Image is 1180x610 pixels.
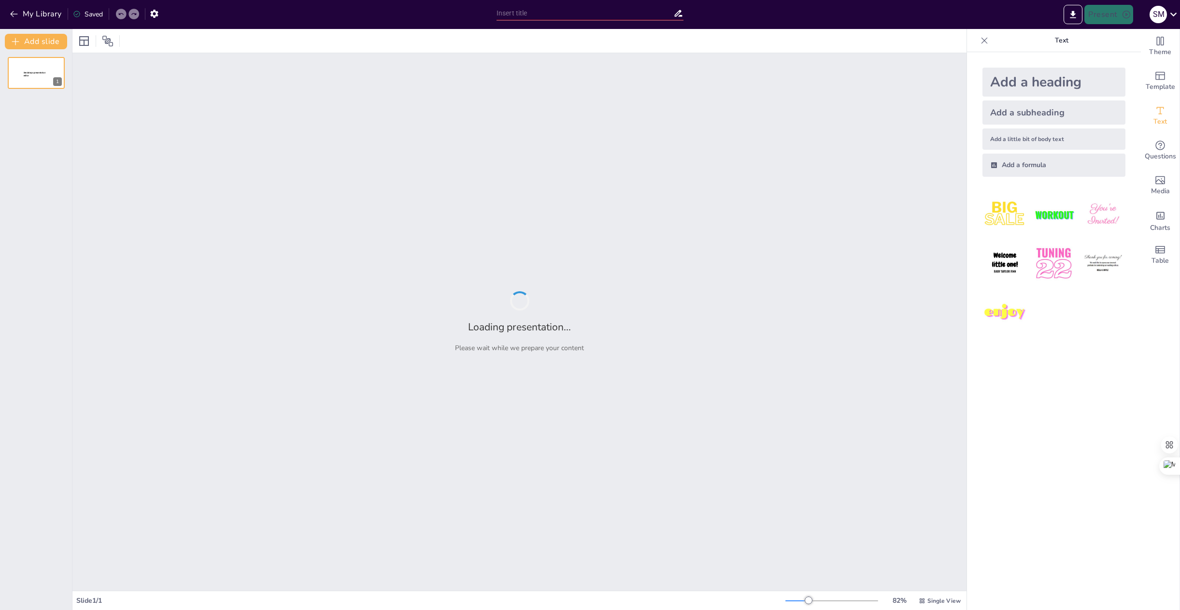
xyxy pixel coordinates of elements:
span: Charts [1150,223,1170,233]
button: s m [1150,5,1167,24]
button: Add slide [5,34,67,49]
span: Theme [1149,47,1171,57]
img: 6.jpeg [1080,241,1125,286]
div: Change the overall theme [1141,29,1180,64]
div: Slide 1 / 1 [76,596,785,605]
p: Text [992,29,1131,52]
div: Add text boxes [1141,99,1180,133]
img: 5.jpeg [1031,241,1076,286]
span: Questions [1145,151,1176,162]
div: Add a subheading [982,100,1125,125]
p: Please wait while we prepare your content [455,343,584,353]
div: s m [1150,6,1167,23]
div: 82 % [888,596,911,605]
input: Insert title [497,6,673,20]
img: 1.jpeg [982,192,1027,237]
img: 2.jpeg [1031,192,1076,237]
img: 3.jpeg [1080,192,1125,237]
div: Layout [76,33,92,49]
div: Add ready made slides [1141,64,1180,99]
button: My Library [7,6,66,22]
button: Export to PowerPoint [1064,5,1082,24]
div: Add a table [1141,238,1180,272]
span: Text [1153,116,1167,127]
span: Sendsteps presentation editor [24,71,45,77]
span: Table [1152,255,1169,266]
span: Position [102,35,114,47]
h2: Loading presentation... [468,320,571,334]
div: 1 [8,57,65,89]
div: Saved [73,10,103,19]
span: Template [1146,82,1175,92]
div: Get real-time input from your audience [1141,133,1180,168]
span: Media [1151,186,1170,197]
img: 4.jpeg [982,241,1027,286]
span: Single View [927,597,961,605]
div: Add a formula [982,154,1125,177]
div: Add a little bit of body text [982,128,1125,150]
div: 1 [53,77,62,86]
div: Add charts and graphs [1141,203,1180,238]
div: Add images, graphics, shapes or video [1141,168,1180,203]
button: Present [1084,5,1133,24]
img: 7.jpeg [982,290,1027,335]
div: Add a heading [982,68,1125,97]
